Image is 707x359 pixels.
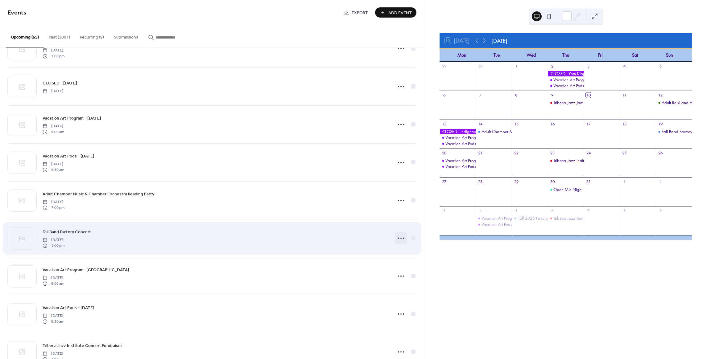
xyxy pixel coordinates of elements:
[553,83,599,88] div: Vacation Art Pods - [DATE]
[553,77,634,83] div: Vacation Art Program - [GEOGRAPHIC_DATA]
[548,49,583,61] div: Thu
[482,129,586,134] div: Adult Chamber Music & Chamber Orchestra Reading Party
[491,37,507,45] div: [DATE]
[43,313,64,319] span: [DATE]
[658,150,663,156] div: 26
[43,199,64,205] span: [DATE]
[338,7,373,18] a: Export
[476,215,512,221] div: Vacation Art Program - Election Day
[445,141,491,146] div: Vacation Art Pods - [DATE]
[43,205,64,210] span: 7:00 pm
[43,124,64,129] span: [DATE]
[476,129,512,134] div: Adult Chamber Music & Chamber Orchestra Reading Party
[43,304,94,311] a: Vacation Art Pods - [DATE]
[553,158,623,163] div: Tribeca Jazz Institute Concert Fundraiser
[440,158,476,163] div: Vacation Art Program -Diwali
[586,150,591,156] div: 24
[43,167,64,173] span: 9:30 am
[482,215,534,221] div: Vacation Art Program - [DATE]
[478,179,483,185] div: 28
[656,100,692,105] div: Adult Reiki and the Arts Workshop
[586,208,591,214] div: 7
[586,92,591,98] div: 10
[43,191,154,198] span: Adult Chamber Music & Chamber Orchestra Reading Party
[514,63,519,69] div: 1
[622,179,627,185] div: 1
[618,49,652,61] div: Sat
[445,135,498,140] div: Vacation Art Program - [DATE]
[440,129,476,134] div: CLOSED - Indigenous People's Day
[518,215,563,221] div: Fall 2025 Faculty Concert
[514,150,519,156] div: 22
[586,179,591,185] div: 31
[553,100,597,105] div: Tribeca Jazz Jam Session
[43,267,129,273] span: Vacation Art Program -[GEOGRAPHIC_DATA]
[388,10,412,16] span: Add Event
[43,243,64,248] span: 1:00 pm
[548,215,584,221] div: Tribeca Jazz Jam Session
[43,319,64,324] span: 9:30 am
[583,49,618,61] div: Fri
[550,121,555,127] div: 16
[550,63,555,69] div: 2
[442,150,447,156] div: 20
[43,281,64,286] span: 9:00 am
[43,88,63,94] span: [DATE]
[622,92,627,98] div: 11
[514,49,548,61] div: Wed
[548,187,584,192] div: Open Mic Night
[662,129,707,134] div: Fall Band Factory Concert
[440,141,476,146] div: Vacation Art Pods - Indigenous Peoples' Day
[444,49,479,61] div: Mon
[109,25,143,47] button: Submissions
[622,150,627,156] div: 25
[43,342,122,349] a: Tribeca Jazz Institute Concert Fundraiser
[440,135,476,140] div: Vacation Art Program - Indigenous Peoples' Day
[442,63,447,69] div: 29
[548,158,584,163] div: Tribeca Jazz Institute Concert Fundraiser
[442,179,447,185] div: 27
[445,164,491,169] div: Vacation Art Pods - [DATE]
[43,229,91,235] span: Fall Band Factory Concert
[478,63,483,69] div: 30
[478,150,483,156] div: 21
[548,77,584,83] div: Vacation Art Program - Yom Kippur
[658,121,663,127] div: 19
[652,49,687,61] div: Sun
[548,83,584,88] div: Vacation Art Pods - Yom Kippur
[440,164,476,169] div: Vacation Art Pods - Diwali
[43,275,64,281] span: [DATE]
[43,129,64,135] span: 9:00 am
[658,208,663,214] div: 9
[586,63,591,69] div: 3
[43,237,64,243] span: [DATE]
[445,158,525,163] div: Vacation Art Program -[GEOGRAPHIC_DATA]
[478,121,483,127] div: 14
[658,92,663,98] div: 12
[658,63,663,69] div: 5
[586,121,591,127] div: 17
[514,121,519,127] div: 15
[553,215,597,221] div: Tribeca Jazz Jam Session
[476,222,512,227] div: Vacation Art Pods - Election Day
[514,92,519,98] div: 8
[482,222,527,227] div: Vacation Art Pods - [DATE]
[479,49,514,61] div: Tue
[43,153,94,160] a: Vacation Art Pods - [DATE]
[352,10,368,16] span: Export
[553,187,582,192] div: Open Mic Night
[548,100,584,105] div: Tribeca Jazz Jam Session
[550,208,555,214] div: 6
[442,208,447,214] div: 3
[43,53,64,59] span: 1:00 pm
[43,266,129,273] a: Vacation Art Program -[GEOGRAPHIC_DATA]
[658,179,663,185] div: 2
[550,179,555,185] div: 30
[622,63,627,69] div: 4
[375,7,416,18] button: Add Event
[514,179,519,185] div: 29
[43,115,101,122] span: Vacation Art Program - [DATE]
[622,208,627,214] div: 8
[43,343,122,349] span: Tribeca Jazz Institute Concert Fundraiser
